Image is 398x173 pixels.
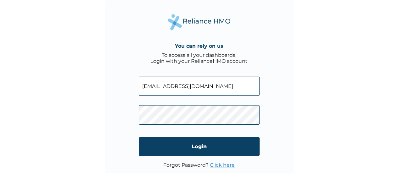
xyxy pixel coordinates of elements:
img: Reliance Health's Logo [168,14,231,30]
input: Email address or HMO ID [139,77,260,96]
input: Login [139,137,260,156]
div: To access all your dashboards, Login with your RelianceHMO account [150,52,248,64]
p: Forgot Password? [163,162,235,168]
h4: You can rely on us [175,43,223,49]
a: Click here [210,162,235,168]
